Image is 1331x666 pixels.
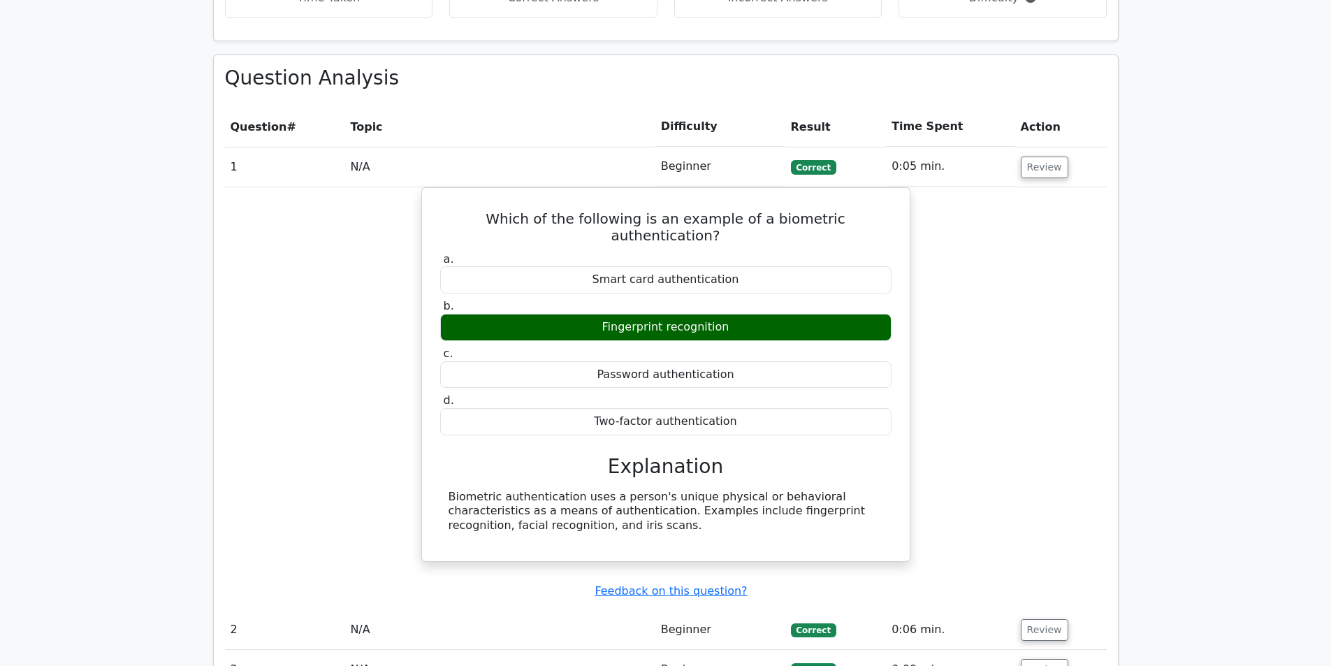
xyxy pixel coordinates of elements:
[440,314,892,341] div: Fingerprint recognition
[791,623,836,637] span: Correct
[655,107,785,147] th: Difficulty
[444,252,454,266] span: a.
[344,147,655,187] td: N/A
[655,610,785,650] td: Beginner
[444,299,454,312] span: b.
[225,66,1107,90] h3: Question Analysis
[1021,619,1068,641] button: Review
[886,610,1014,650] td: 0:06 min.
[1015,107,1107,147] th: Action
[449,455,883,479] h3: Explanation
[225,107,345,147] th: #
[225,610,345,650] td: 2
[785,107,887,147] th: Result
[440,266,892,294] div: Smart card authentication
[344,610,655,650] td: N/A
[886,107,1014,147] th: Time Spent
[791,160,836,174] span: Correct
[231,120,287,133] span: Question
[439,210,893,244] h5: Which of the following is an example of a biometric authentication?
[225,147,345,187] td: 1
[449,490,883,533] div: Biometric authentication uses a person's unique physical or behavioral characteristics as a means...
[344,107,655,147] th: Topic
[440,361,892,389] div: Password authentication
[440,408,892,435] div: Two-factor authentication
[886,147,1014,187] td: 0:05 min.
[595,584,747,598] a: Feedback on this question?
[444,393,454,407] span: d.
[444,347,453,360] span: c.
[655,147,785,187] td: Beginner
[1021,157,1068,178] button: Review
